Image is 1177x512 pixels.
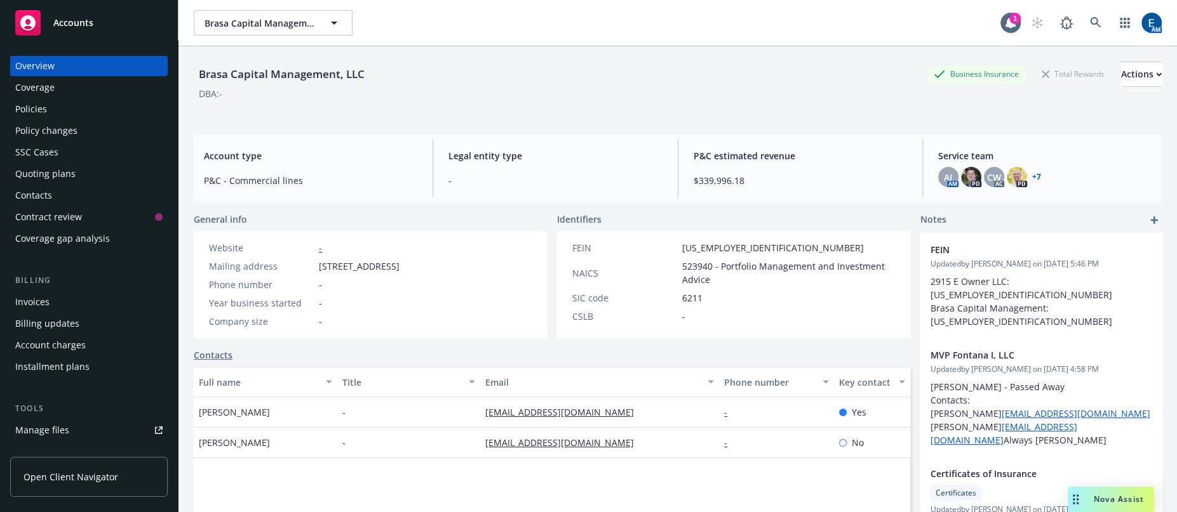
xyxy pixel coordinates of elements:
[10,164,168,184] a: Quoting plans
[920,213,946,228] span: Notes
[15,335,86,355] div: Account charges
[931,258,1152,270] span: Updated by [PERSON_NAME] on [DATE] 5:46 PM
[944,171,952,184] span: AJ
[342,405,346,419] span: -
[209,315,314,328] div: Company size
[572,241,677,254] div: FEIN
[724,437,737,449] a: -
[15,228,110,249] div: Coverage gap analysis
[342,436,346,449] span: -
[194,367,337,397] button: Full name
[938,149,1152,162] span: Service team
[15,420,69,440] div: Manage files
[1141,13,1162,33] img: photo
[319,278,322,291] span: -
[694,174,907,187] span: $339,996.18
[920,233,1162,338] div: FEINUpdatedby [PERSON_NAME] on [DATE] 5:46 PM2915 E Owner LLC: [US_EMPLOYER_IDENTIFICATION_NUMBER...
[1054,10,1079,36] a: Report a Bug
[557,213,602,226] span: Identifiers
[10,335,168,355] a: Account charges
[1035,66,1111,82] div: Total Rewards
[194,10,353,36] button: Brasa Capital Management, LLC
[1025,10,1050,36] a: Start snowing
[10,142,168,162] a: SSC Cases
[931,348,1119,362] span: MVP Fontana I, LLC
[319,315,322,328] span: -
[10,292,168,312] a: Invoices
[199,87,222,100] div: DBA: -
[936,487,976,499] span: Certificates
[10,207,168,227] a: Contract review
[931,380,1152,447] p: [PERSON_NAME] - Passed Away Contacts: [PERSON_NAME] [PERSON_NAME] Always [PERSON_NAME]
[10,402,168,415] div: Tools
[480,367,719,397] button: Email
[834,367,910,397] button: Key contact
[719,367,833,397] button: Phone number
[15,442,79,462] div: Policy checking
[209,296,314,310] div: Year business started
[205,16,314,30] span: Brasa Capital Management, LLC
[10,357,168,377] a: Installment plans
[987,171,1001,184] span: CW
[209,259,314,273] div: Mailing address
[194,66,370,82] div: Brasa Capital Management, LLC
[682,259,895,286] span: 523940 - Portfolio Management and Investment Advice
[53,18,93,28] span: Accounts
[10,99,168,119] a: Policies
[199,436,270,449] span: [PERSON_NAME]
[572,291,677,305] div: SIC code
[15,292,50,312] div: Invoices
[10,5,168,41] a: Accounts
[194,348,232,362] a: Contacts
[209,241,314,254] div: Website
[682,310,685,323] span: -
[927,66,1025,82] div: Business Insurance
[920,338,1162,457] div: MVP Fontana I, LLCUpdatedby [PERSON_NAME] on [DATE] 4:58 PM[PERSON_NAME] - Passed Away Contacts: ...
[852,405,866,419] span: Yes
[15,99,47,119] div: Policies
[1002,407,1150,419] a: [EMAIL_ADDRESS][DOMAIN_NAME]
[448,174,662,187] span: -
[485,406,644,418] a: [EMAIL_ADDRESS][DOMAIN_NAME]
[931,467,1119,480] span: Certificates of Insurance
[10,77,168,98] a: Coverage
[15,164,76,184] div: Quoting plans
[694,149,907,162] span: P&C estimated revenue
[337,367,481,397] button: Title
[1007,167,1027,187] img: photo
[1068,487,1154,512] button: Nova Assist
[342,376,462,389] div: Title
[10,313,168,334] a: Billing updates
[319,259,400,273] span: [STREET_ADDRESS]
[682,291,703,305] span: 6211
[15,357,90,377] div: Installment plans
[1009,12,1021,23] div: 1
[931,364,1152,375] span: Updated by [PERSON_NAME] on [DATE] 4:58 PM
[1083,10,1108,36] a: Search
[199,376,318,389] div: Full name
[682,241,864,254] span: [US_EMPLOYER_IDENTIFICATION_NUMBER]
[15,77,55,98] div: Coverage
[10,121,168,141] a: Policy changes
[194,213,247,226] span: General info
[724,376,814,389] div: Phone number
[204,174,417,187] span: P&C - Commercial lines
[572,266,677,280] div: NAICS
[839,376,891,389] div: Key contact
[10,420,168,440] a: Manage files
[319,296,322,310] span: -
[1068,487,1084,512] div: Drag to move
[15,313,79,334] div: Billing updates
[485,437,644,449] a: [EMAIL_ADDRESS][DOMAIN_NAME]
[1112,10,1138,36] a: Switch app
[961,167,981,187] img: photo
[1147,213,1162,228] a: add
[1121,62,1162,86] div: Actions
[1121,62,1162,87] button: Actions
[15,142,58,162] div: SSC Cases
[15,56,55,76] div: Overview
[931,243,1119,256] span: FEIN
[15,207,82,227] div: Contract review
[204,149,417,162] span: Account type
[1094,494,1144,504] span: Nova Assist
